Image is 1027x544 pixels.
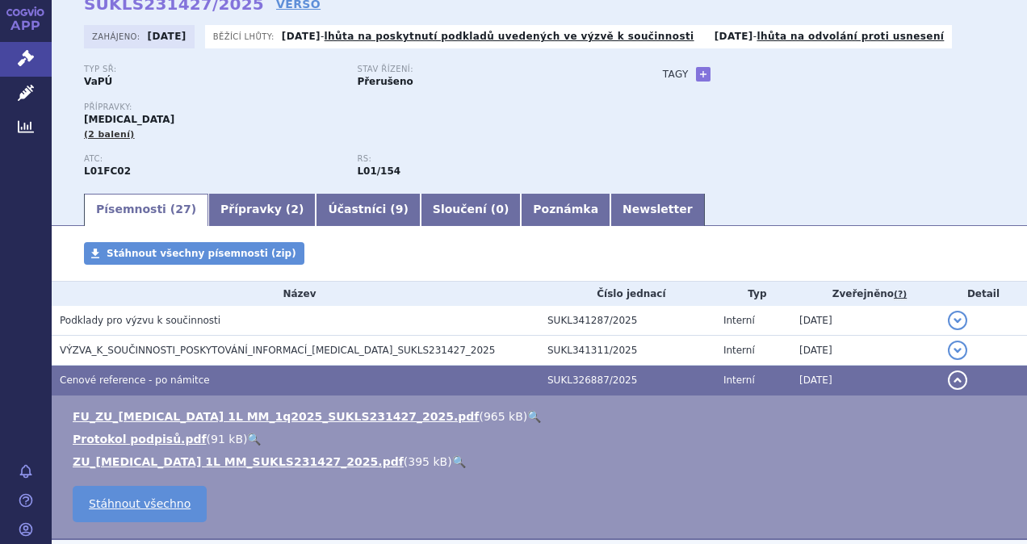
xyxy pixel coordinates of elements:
[663,65,689,84] h3: Tagy
[84,154,341,164] p: ATC:
[396,203,404,216] span: 9
[791,336,940,366] td: [DATE]
[715,30,945,43] p: -
[357,76,413,87] strong: Přerušeno
[84,114,174,125] span: [MEDICAL_DATA]
[539,282,715,306] th: Číslo jednací
[421,194,521,226] a: Sloučení (0)
[316,194,420,226] a: Účastníci (9)
[213,30,278,43] span: Běžící lhůty:
[282,30,694,43] p: -
[73,431,1011,447] li: ( )
[723,345,755,356] span: Interní
[539,306,715,336] td: SUKL341287/2025
[452,455,466,468] a: 🔍
[539,336,715,366] td: SUKL341311/2025
[948,370,967,390] button: detail
[948,341,967,360] button: detail
[325,31,694,42] a: lhůta na poskytnutí podkladů uvedených ve výzvě k součinnosti
[60,315,220,326] span: Podklady pro výzvu k součinnosti
[73,486,207,522] a: Stáhnout všechno
[484,410,523,423] span: 965 kB
[92,30,143,43] span: Zahájeno:
[357,65,614,74] p: Stav řízení:
[357,154,614,164] p: RS:
[715,31,753,42] strong: [DATE]
[357,165,400,177] strong: izatuximab
[60,375,210,386] span: Cenové reference - po námitce
[84,103,631,112] p: Přípravky:
[791,282,940,306] th: Zveřejněno
[73,410,479,423] a: FU_ZU_[MEDICAL_DATA] 1L MM_1q2025_SUKLS231427_2025.pdf
[291,203,299,216] span: 2
[282,31,321,42] strong: [DATE]
[723,375,755,386] span: Interní
[211,433,243,446] span: 91 kB
[610,194,705,226] a: Newsletter
[894,289,907,300] abbr: (?)
[247,433,261,446] a: 🔍
[84,165,131,177] strong: IZATUXIMAB
[496,203,504,216] span: 0
[84,76,112,87] strong: VaPÚ
[84,242,304,265] a: Stáhnout všechny písemnosti (zip)
[791,366,940,395] td: [DATE]
[107,248,296,259] span: Stáhnout všechny písemnosti (zip)
[73,408,1011,425] li: ( )
[52,282,539,306] th: Název
[948,311,967,330] button: detail
[696,67,711,82] a: +
[148,31,187,42] strong: [DATE]
[757,31,944,42] a: lhůta na odvolání proti usnesení
[175,203,191,216] span: 27
[940,282,1027,306] th: Detail
[539,366,715,395] td: SUKL326887/2025
[527,410,541,423] a: 🔍
[791,306,940,336] td: [DATE]
[73,454,1011,470] li: ( )
[208,194,316,226] a: Přípravky (2)
[84,194,208,226] a: Písemnosti (27)
[84,65,341,74] p: Typ SŘ:
[521,194,610,226] a: Poznámka
[723,315,755,326] span: Interní
[84,129,135,140] span: (2 balení)
[60,345,495,356] span: VÝZVA_K_SOUČINNOSTI_POSKYTOVÁNÍ_INFORMACÍ_SARCLISA_SUKLS231427_2025
[73,455,404,468] a: ZU_[MEDICAL_DATA] 1L MM_SUKLS231427_2025.pdf
[408,455,447,468] span: 395 kB
[715,282,791,306] th: Typ
[73,433,207,446] a: Protokol podpisů.pdf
